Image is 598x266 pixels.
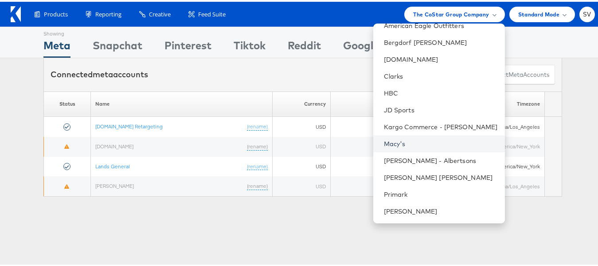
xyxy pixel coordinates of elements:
[384,53,498,62] a: [DOMAIN_NAME]
[273,115,331,135] td: USD
[384,36,498,45] a: Bergdorf [PERSON_NAME]
[384,138,498,147] a: Macy's
[44,90,91,115] th: Status
[288,36,321,56] div: Reddit
[95,161,130,168] a: Lands General
[330,115,432,135] td: 10154279280445977
[384,188,498,197] a: Primark
[198,8,226,17] span: Feed Suite
[413,8,489,17] span: The CoStar Group Company
[43,36,70,56] div: Meta
[273,135,331,155] td: USD
[384,20,498,28] a: American Eagle Outfitters
[95,121,163,128] a: [DOMAIN_NAME] Retargeting
[44,8,68,17] span: Products
[149,8,171,17] span: Creative
[93,67,113,78] span: meta
[95,141,133,148] a: [DOMAIN_NAME]
[518,8,559,17] span: Standard Mode
[247,161,268,169] a: (rename)
[93,36,142,56] div: Snapchat
[43,25,70,36] div: Showing
[234,36,266,56] div: Tiktok
[384,87,498,96] a: HBC
[384,155,498,163] a: [PERSON_NAME] - Albertsons
[508,69,523,77] span: meta
[384,104,498,113] a: JD Sports
[247,121,268,129] a: (rename)
[330,90,432,115] th: ID
[164,36,211,56] div: Pinterest
[273,90,331,115] th: Currency
[330,155,432,175] td: 361709263954924
[95,8,121,17] span: Reporting
[384,121,498,130] a: Kargo Commerce - [PERSON_NAME]
[247,141,268,149] a: (rename)
[330,175,432,195] td: 344502996785698
[384,205,498,214] a: [PERSON_NAME]
[583,10,591,16] span: SV
[384,171,498,180] a: [PERSON_NAME] [PERSON_NAME]
[330,135,432,155] td: 620101399253392
[273,155,331,175] td: USD
[247,181,268,188] a: (rename)
[51,67,148,79] div: Connected accounts
[95,181,134,187] a: [PERSON_NAME]
[384,70,498,79] a: Clarks
[479,63,555,83] button: ConnectmetaAccounts
[91,90,273,115] th: Name
[273,175,331,195] td: USD
[343,36,379,56] div: Google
